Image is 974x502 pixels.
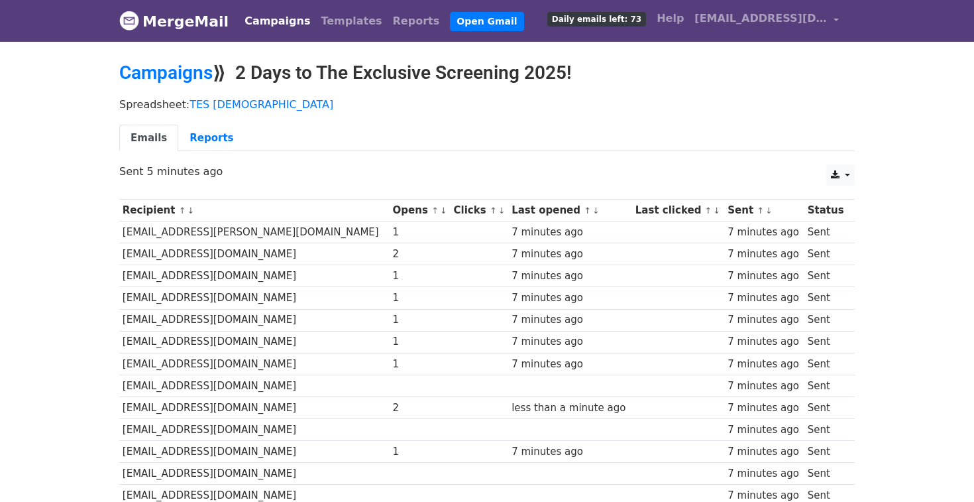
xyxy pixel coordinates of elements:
td: [EMAIL_ADDRESS][DOMAIN_NAME] [119,375,390,397]
a: ↑ [179,206,186,216]
td: Sent [804,309,848,331]
div: 7 minutes ago [728,290,801,306]
a: ↑ [584,206,591,216]
a: MergeMail [119,7,229,35]
img: MergeMail logo [119,11,139,31]
div: 1 [393,290,447,306]
div: 1 [393,269,447,284]
div: 2 [393,247,447,262]
a: TES [DEMOGRAPHIC_DATA] [189,98,333,111]
div: less than a minute ago [512,401,629,416]
td: Sent [804,287,848,309]
div: 7 minutes ago [728,466,801,481]
div: 7 minutes ago [728,401,801,416]
td: [EMAIL_ADDRESS][DOMAIN_NAME] [119,419,390,441]
a: ↓ [713,206,720,216]
div: 1 [393,444,447,460]
a: Reports [388,8,445,34]
div: 1 [393,334,447,349]
div: 7 minutes ago [728,312,801,328]
a: Help [651,5,689,32]
a: ↑ [490,206,497,216]
td: [EMAIL_ADDRESS][DOMAIN_NAME] [119,243,390,265]
td: Sent [804,441,848,463]
a: [EMAIL_ADDRESS][DOMAIN_NAME] [689,5,844,36]
a: Campaigns [239,8,315,34]
div: 1 [393,225,447,240]
iframe: Chat Widget [908,438,974,502]
a: Reports [178,125,244,152]
td: [EMAIL_ADDRESS][DOMAIN_NAME] [119,287,390,309]
th: Opens [390,200,451,221]
td: Sent [804,353,848,375]
td: Sent [804,463,848,485]
div: 7 minutes ago [728,247,801,262]
td: Sent [804,331,848,353]
td: [EMAIL_ADDRESS][DOMAIN_NAME] [119,265,390,287]
div: 7 minutes ago [512,247,629,262]
td: [EMAIL_ADDRESS][DOMAIN_NAME] [119,463,390,485]
a: ↓ [187,206,194,216]
td: [EMAIL_ADDRESS][DOMAIN_NAME] [119,331,390,353]
a: ↓ [592,206,600,216]
a: Campaigns [119,62,213,84]
td: [EMAIL_ADDRESS][DOMAIN_NAME] [119,353,390,375]
a: ↑ [757,206,764,216]
td: Sent [804,221,848,243]
a: ↓ [440,206,447,216]
p: Spreadsheet: [119,97,855,111]
div: 1 [393,357,447,372]
a: Open Gmail [450,12,523,31]
p: Sent 5 minutes ago [119,164,855,178]
h2: ⟫ 2 Days to The Exclusive Screening 2025! [119,62,855,84]
div: 7 minutes ago [512,334,629,349]
a: Emails [119,125,178,152]
td: [EMAIL_ADDRESS][PERSON_NAME][DOMAIN_NAME] [119,221,390,243]
th: Sent [724,200,804,221]
a: Daily emails left: 73 [542,5,651,32]
span: [EMAIL_ADDRESS][DOMAIN_NAME] [694,11,827,27]
div: 7 minutes ago [512,357,629,372]
div: 2 [393,401,447,416]
td: [EMAIL_ADDRESS][DOMAIN_NAME] [119,309,390,331]
td: [EMAIL_ADDRESS][DOMAIN_NAME] [119,397,390,418]
div: 7 minutes ago [728,444,801,460]
div: 7 minutes ago [728,225,801,240]
div: 7 minutes ago [512,269,629,284]
td: [EMAIL_ADDRESS][DOMAIN_NAME] [119,441,390,463]
div: 7 minutes ago [728,269,801,284]
div: 7 minutes ago [728,357,801,372]
div: 7 minutes ago [728,422,801,438]
td: Sent [804,265,848,287]
div: 7 minutes ago [512,290,629,306]
div: 7 minutes ago [512,312,629,328]
th: Status [804,200,848,221]
td: Sent [804,375,848,397]
a: ↑ [705,206,712,216]
div: 7 minutes ago [512,444,629,460]
div: 7 minutes ago [728,334,801,349]
td: Sent [804,243,848,265]
td: Sent [804,397,848,418]
div: 7 minutes ago [728,379,801,394]
div: 7 minutes ago [512,225,629,240]
th: Last clicked [632,200,724,221]
div: 1 [393,312,447,328]
a: ↓ [498,206,506,216]
td: Sent [804,419,848,441]
th: Recipient [119,200,390,221]
a: ↓ [765,206,773,216]
span: Daily emails left: 73 [547,12,646,27]
th: Clicks [451,200,509,221]
a: Templates [315,8,387,34]
a: ↑ [431,206,439,216]
th: Last opened [508,200,632,221]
